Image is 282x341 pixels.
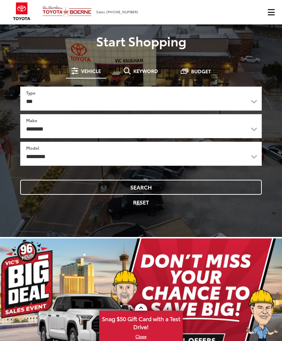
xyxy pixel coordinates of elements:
[5,34,277,48] p: Start Shopping
[42,5,92,17] img: Vic Vaughan Toyota of Boerne
[81,68,101,73] span: Vehicle
[133,68,158,73] span: Keyword
[106,9,138,14] span: [PHONE_NUMBER]
[96,9,105,14] span: Sales
[20,195,262,210] button: Reset
[191,69,211,74] span: Budget
[20,180,262,195] button: Search
[26,145,39,151] label: Model
[26,117,37,123] label: Make
[100,311,182,333] span: Snag $50 Gift Card with a Test Drive!
[26,90,36,96] label: Type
